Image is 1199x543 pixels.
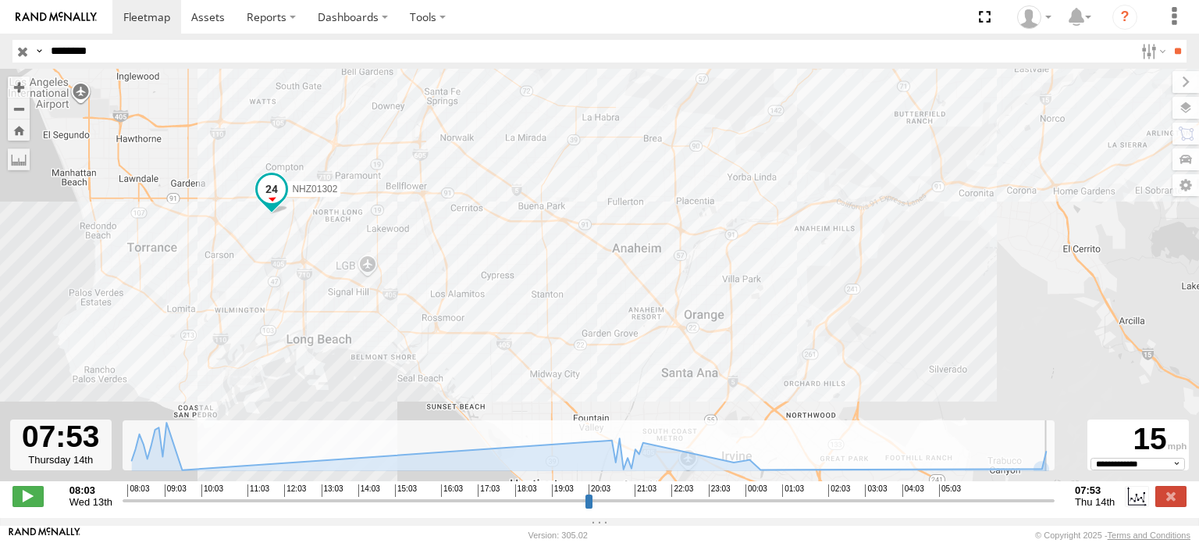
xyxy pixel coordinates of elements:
div: © Copyright 2025 - [1035,530,1190,540]
span: 03:03 [865,484,887,497]
button: Zoom in [8,77,30,98]
span: 04:03 [902,484,924,497]
span: 09:03 [165,484,187,497]
strong: 07:53 [1075,484,1115,496]
span: 18:03 [515,484,537,497]
label: Play/Stop [12,486,44,506]
div: Zulema McIntosch [1012,5,1057,29]
i: ? [1112,5,1137,30]
span: 01:03 [782,484,804,497]
span: NHZ01302 [292,183,337,194]
a: Terms and Conditions [1108,530,1190,540]
span: 21:03 [635,484,656,497]
span: 05:03 [939,484,961,497]
span: 13:03 [322,484,343,497]
img: rand-logo.svg [16,12,97,23]
label: Measure [8,148,30,170]
span: 22:03 [671,484,693,497]
button: Zoom Home [8,120,30,141]
a: Visit our Website [9,527,80,543]
span: 14:03 [358,484,380,497]
span: 12:03 [284,484,306,497]
span: 23:03 [709,484,731,497]
span: 08:03 [127,484,149,497]
span: 17:03 [478,484,500,497]
button: Zoom out [8,98,30,120]
strong: 08:03 [69,484,112,496]
span: Thu 14th Aug 2025 [1075,496,1115,508]
span: Wed 13th Aug 2025 [69,496,112,508]
span: 00:03 [745,484,767,497]
span: 02:03 [828,484,850,497]
label: Search Filter Options [1135,40,1169,63]
div: Version: 305.02 [528,530,588,540]
span: 15:03 [395,484,417,497]
label: Map Settings [1172,174,1199,196]
span: 16:03 [441,484,463,497]
span: 10:03 [201,484,223,497]
span: 20:03 [589,484,610,497]
label: Search Query [33,40,45,63]
span: 11:03 [247,484,269,497]
label: Close [1155,486,1187,506]
div: 15 [1090,422,1187,458]
span: 19:03 [552,484,574,497]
